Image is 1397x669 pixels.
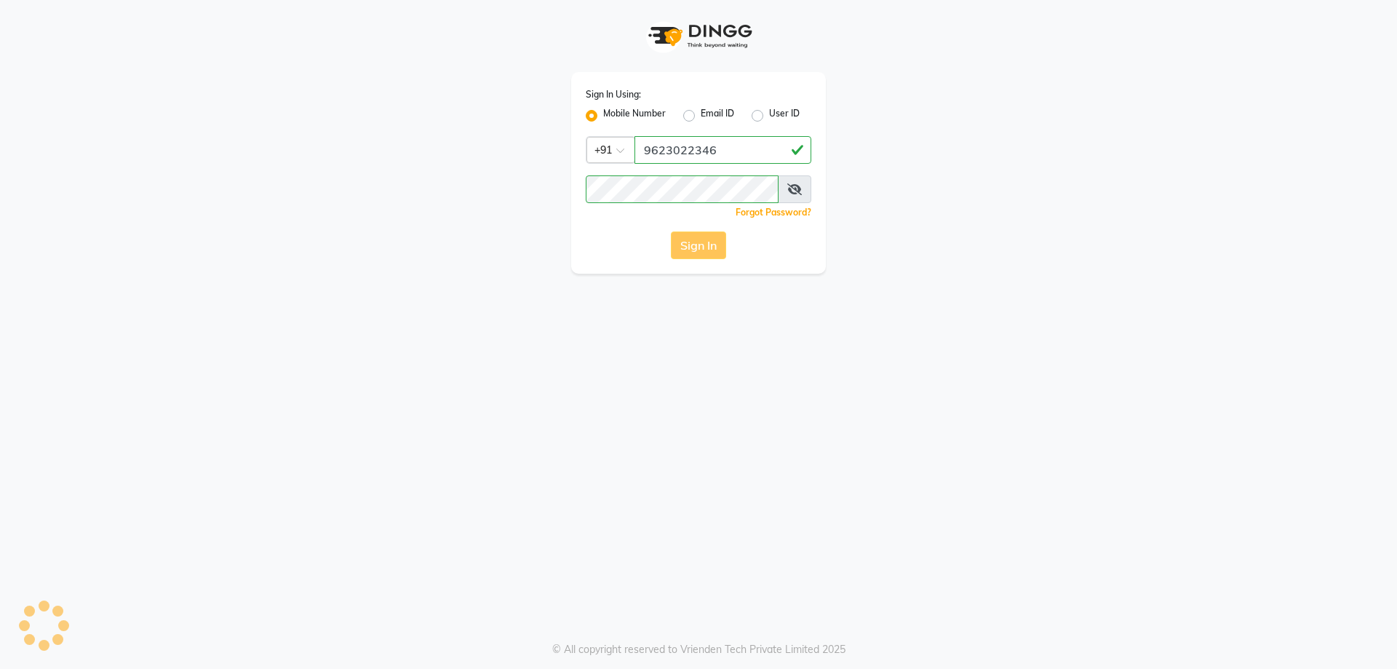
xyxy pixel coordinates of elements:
[634,136,811,164] input: Username
[586,175,779,203] input: Username
[736,207,811,218] a: Forgot Password?
[769,107,800,124] label: User ID
[640,15,757,58] img: logo1.svg
[586,88,641,101] label: Sign In Using:
[701,107,734,124] label: Email ID
[603,107,666,124] label: Mobile Number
